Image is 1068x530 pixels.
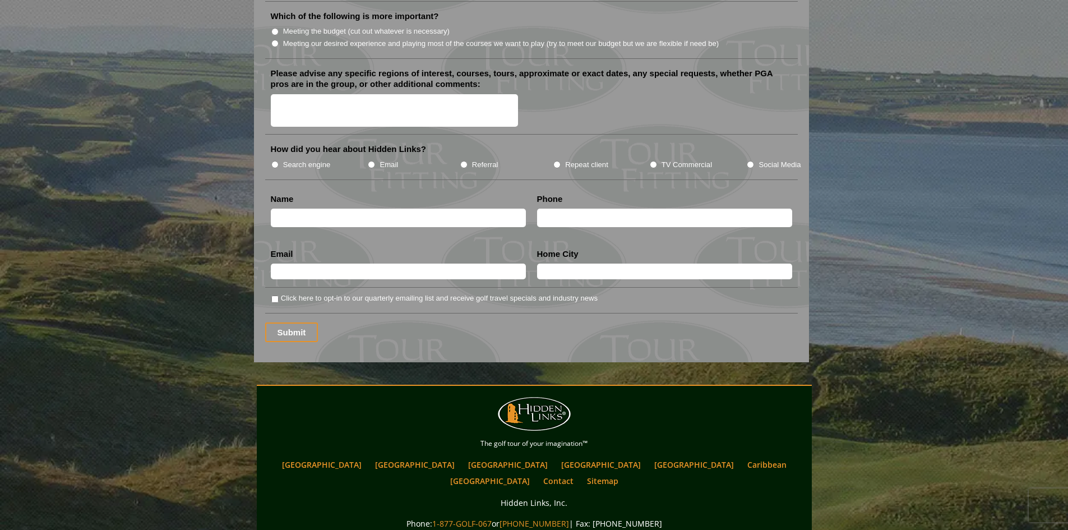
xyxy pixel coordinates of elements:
[271,248,293,260] label: Email
[432,518,492,529] a: 1-877-GOLF-067
[581,473,624,489] a: Sitemap
[271,144,427,155] label: How did you hear about Hidden Links?
[369,457,460,473] a: [GEOGRAPHIC_DATA]
[283,38,719,49] label: Meeting our desired experience and playing most of the courses we want to play (try to meet our b...
[537,248,579,260] label: Home City
[281,293,598,304] label: Click here to opt-in to our quarterly emailing list and receive golf travel specials and industry...
[260,437,809,450] p: The golf tour of your imagination™
[380,159,398,170] label: Email
[283,26,450,37] label: Meeting the budget (cut out whatever is necessary)
[283,159,331,170] label: Search engine
[271,11,439,22] label: Which of the following is more important?
[500,518,569,529] a: [PHONE_NUMBER]
[649,457,739,473] a: [GEOGRAPHIC_DATA]
[538,473,579,489] a: Contact
[537,193,563,205] label: Phone
[271,193,294,205] label: Name
[445,473,535,489] a: [GEOGRAPHIC_DATA]
[662,159,712,170] label: TV Commercial
[463,457,553,473] a: [GEOGRAPHIC_DATA]
[565,159,608,170] label: Repeat client
[276,457,367,473] a: [GEOGRAPHIC_DATA]
[556,457,646,473] a: [GEOGRAPHIC_DATA]
[759,159,801,170] label: Social Media
[260,496,809,510] p: Hidden Links, Inc.
[472,159,498,170] label: Referral
[271,68,792,90] label: Please advise any specific regions of interest, courses, tours, approximate or exact dates, any s...
[742,457,792,473] a: Caribbean
[265,322,318,342] input: Submit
